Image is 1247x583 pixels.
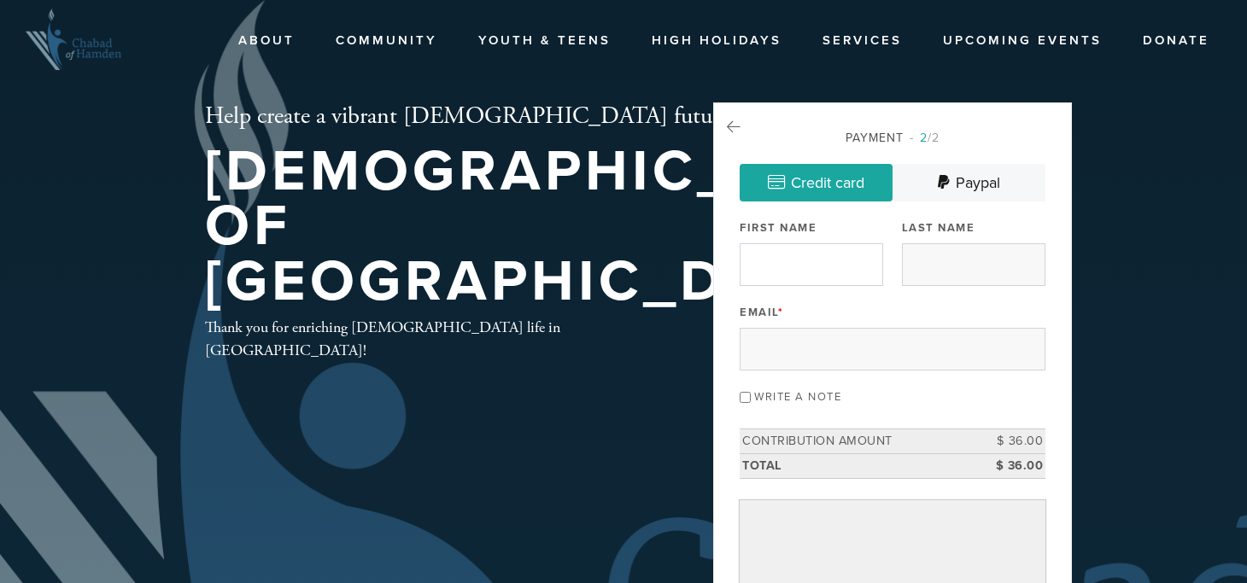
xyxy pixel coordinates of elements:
td: $ 36.00 [969,429,1045,454]
a: Services [810,25,915,57]
label: Write a note [754,390,841,404]
label: Email [740,305,783,320]
a: Community [323,25,450,57]
div: Thank you for enriching [DEMOGRAPHIC_DATA] life in [GEOGRAPHIC_DATA]! [205,316,658,362]
a: High Holidays [639,25,794,57]
span: /2 [910,131,940,145]
span: This field is required. [778,306,784,319]
img: Chabad-Of-Hamden-Logo_0.png [26,9,121,70]
a: Upcoming Events [930,25,1115,57]
label: Last Name [902,220,975,236]
td: $ 36.00 [969,453,1045,478]
h1: [DEMOGRAPHIC_DATA] of [GEOGRAPHIC_DATA] [205,144,919,310]
h2: Help create a vibrant [DEMOGRAPHIC_DATA] future in our community! [205,102,919,131]
a: Credit card [740,164,893,201]
td: Total [740,453,969,478]
div: Payment [740,129,1045,147]
label: First Name [740,220,817,236]
a: Paypal [893,164,1045,201]
a: Youth & Teens [465,25,623,57]
a: Donate [1130,25,1222,57]
a: About [225,25,307,57]
td: Contribution Amount [740,429,969,454]
span: 2 [920,131,928,145]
